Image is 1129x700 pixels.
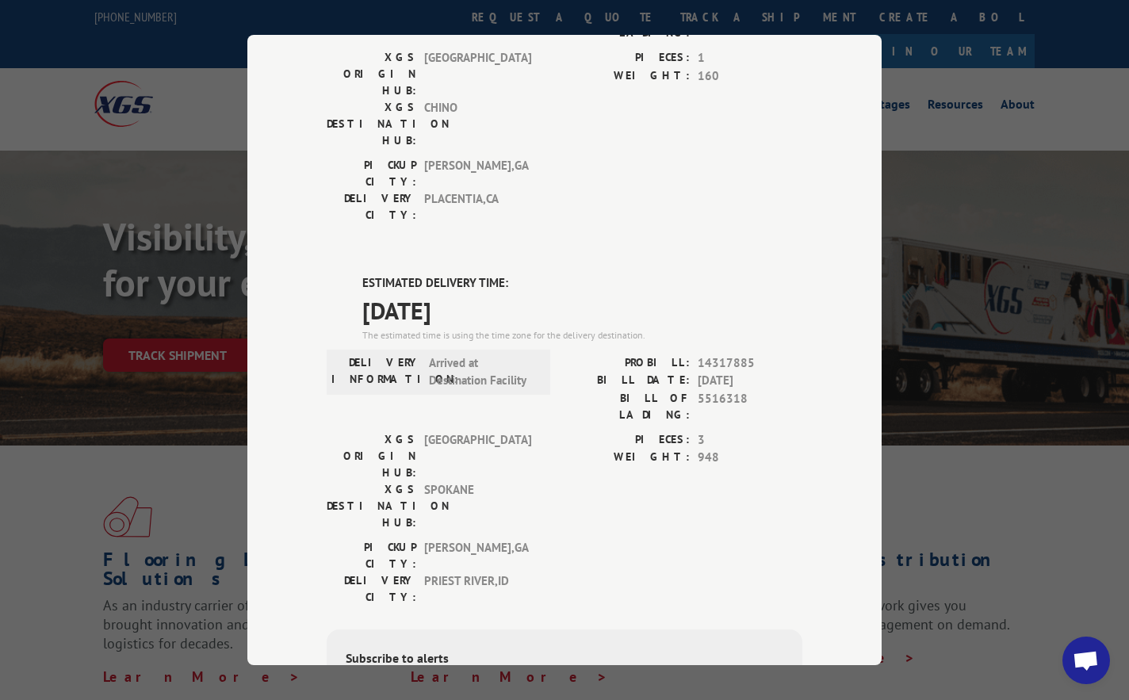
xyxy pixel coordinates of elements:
label: XGS DESTINATION HUB: [327,99,416,149]
span: [PERSON_NAME] , GA [424,157,531,190]
label: BILL DATE: [564,372,690,390]
label: XGS ORIGIN HUB: [327,49,416,99]
span: 5516318 [698,390,802,423]
label: PICKUP CITY: [327,157,416,190]
span: [GEOGRAPHIC_DATA] [424,49,531,99]
span: 160 [698,67,802,86]
label: PICKUP CITY: [327,539,416,572]
label: DELIVERY CITY: [327,572,416,606]
span: 948 [698,449,802,467]
div: The estimated time is using the time zone for the delivery destination. [362,328,802,342]
label: WEIGHT: [564,67,690,86]
span: CHINO [424,99,531,149]
div: Open chat [1062,637,1110,684]
span: [DATE] [362,293,802,328]
span: 14317885 [698,354,802,373]
span: [PERSON_NAME] , GA [424,539,531,572]
label: BILL OF LADING: [564,390,690,423]
label: ESTIMATED DELIVERY TIME: [362,274,802,293]
label: PROBILL: [564,354,690,373]
span: SPOKANE [424,481,531,531]
label: PIECES: [564,431,690,449]
label: DELIVERY INFORMATION: [331,354,421,390]
span: PRIEST RIVER , ID [424,572,531,606]
label: XGS DESTINATION HUB: [327,481,416,531]
span: 1 [698,49,802,67]
span: Arrived at Destination Facility [429,354,536,390]
label: WEIGHT: [564,449,690,467]
div: Subscribe to alerts [346,648,783,671]
label: PIECES: [564,49,690,67]
span: [DATE] [698,372,802,390]
span: [GEOGRAPHIC_DATA] [424,431,531,481]
span: 3 [698,431,802,449]
label: XGS ORIGIN HUB: [327,431,416,481]
label: DELIVERY CITY: [327,190,416,224]
span: PLACENTIA , CA [424,190,531,224]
